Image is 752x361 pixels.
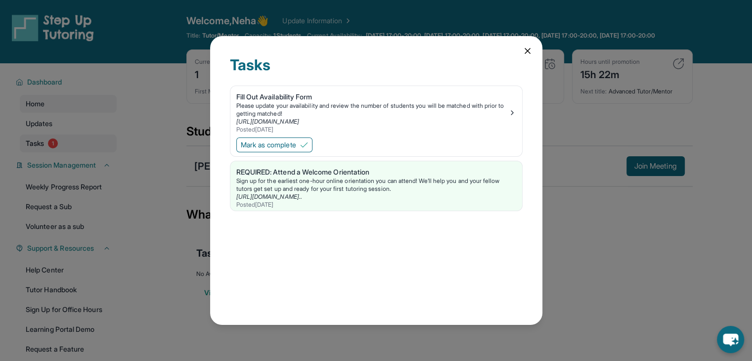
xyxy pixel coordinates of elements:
[236,118,299,125] a: [URL][DOMAIN_NAME]
[236,92,508,102] div: Fill Out Availability Form
[230,56,523,86] div: Tasks
[300,141,308,149] img: Mark as complete
[236,201,516,209] div: Posted [DATE]
[236,137,312,152] button: Mark as complete
[236,126,508,134] div: Posted [DATE]
[717,326,744,353] button: chat-button
[236,177,516,193] div: Sign up for the earliest one-hour online orientation you can attend! We’ll help you and your fell...
[241,140,296,150] span: Mark as complete
[236,193,302,200] a: [URL][DOMAIN_NAME]..
[236,102,508,118] div: Please update your availability and review the number of students you will be matched with prior ...
[236,167,516,177] div: REQUIRED: Attend a Welcome Orientation
[230,86,522,135] a: Fill Out Availability FormPlease update your availability and review the number of students you w...
[230,161,522,211] a: REQUIRED: Attend a Welcome OrientationSign up for the earliest one-hour online orientation you ca...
